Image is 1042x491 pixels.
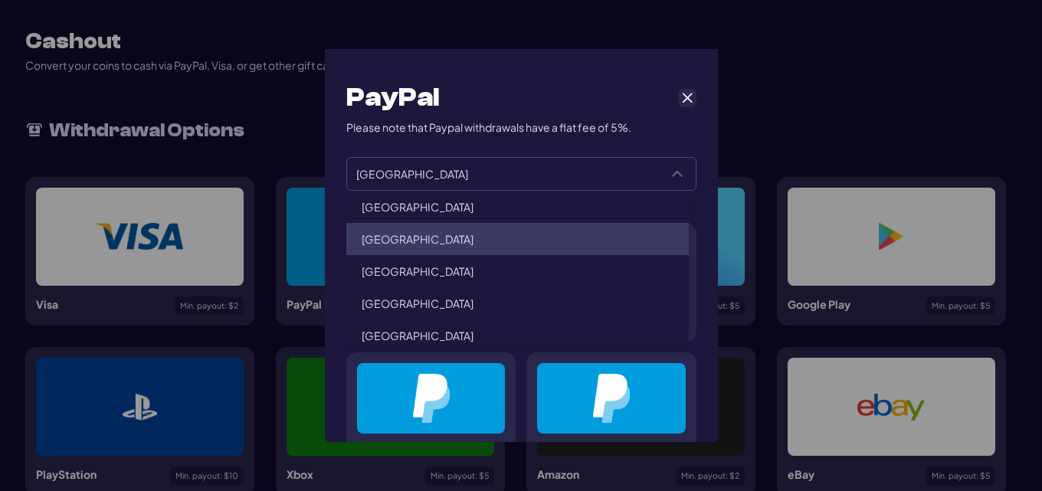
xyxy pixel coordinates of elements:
[346,119,631,136] p: Please note that Paypal withdrawals have a flat fee of 5%.
[346,255,689,287] li: Andorra
[347,158,659,190] span: [GEOGRAPHIC_DATA]
[346,81,440,114] h1: PayPal
[346,191,689,223] li: United States
[346,319,689,352] li: Antigua And Barbuda
[659,158,696,190] div: Select a Country
[412,374,450,423] img: Payment Method
[362,296,473,310] span: [GEOGRAPHIC_DATA]
[346,223,689,255] li: United States
[346,287,689,319] li: United Arab Emirates
[362,232,473,246] span: [GEOGRAPHIC_DATA]
[362,329,473,342] span: [GEOGRAPHIC_DATA]
[362,200,473,214] span: [GEOGRAPHIC_DATA]
[678,89,696,107] button: Cancel
[362,264,473,278] span: [GEOGRAPHIC_DATA]
[592,374,630,423] img: Payment Method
